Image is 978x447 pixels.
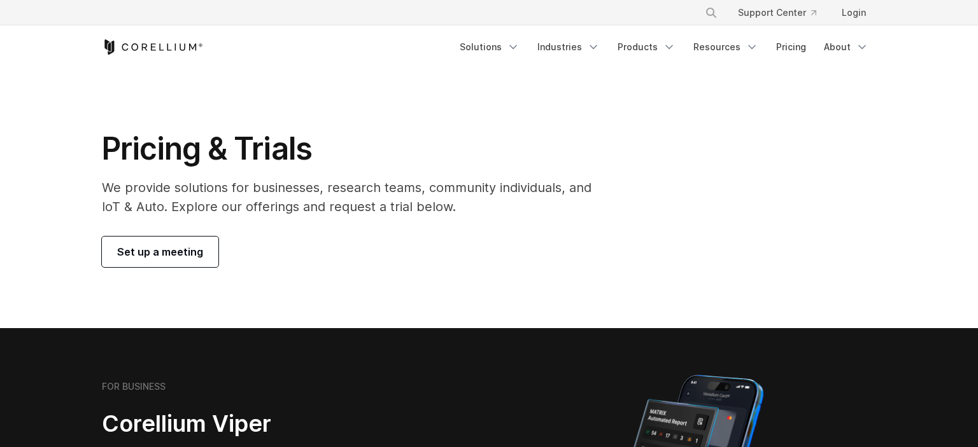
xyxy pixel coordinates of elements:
[102,381,166,392] h6: FOR BUSINESS
[769,36,814,58] a: Pricing
[102,178,609,216] p: We provide solutions for businesses, research teams, community individuals, and IoT & Auto. Explo...
[700,1,723,24] button: Search
[610,36,683,58] a: Products
[117,244,203,259] span: Set up a meeting
[816,36,876,58] a: About
[530,36,607,58] a: Industries
[686,36,766,58] a: Resources
[452,36,527,58] a: Solutions
[452,36,876,58] div: Navigation Menu
[832,1,876,24] a: Login
[690,1,876,24] div: Navigation Menu
[102,39,203,55] a: Corellium Home
[728,1,826,24] a: Support Center
[102,130,609,168] h1: Pricing & Trials
[102,409,428,438] h2: Corellium Viper
[102,237,218,267] a: Set up a meeting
